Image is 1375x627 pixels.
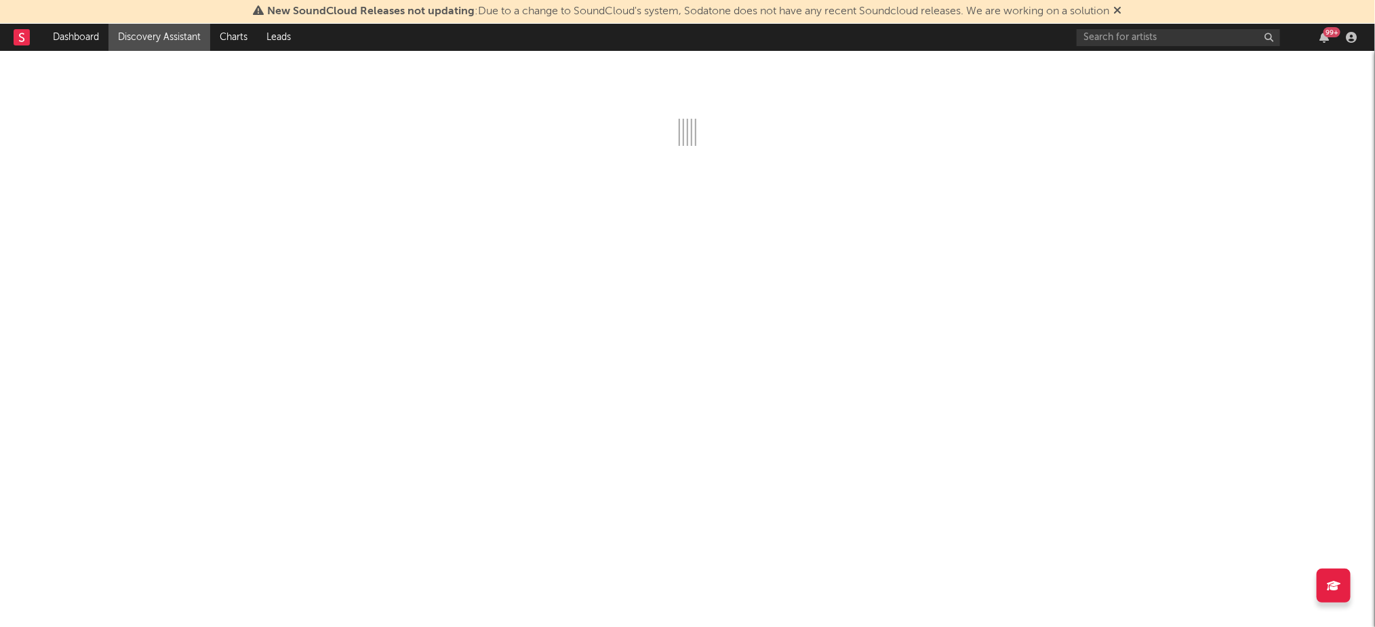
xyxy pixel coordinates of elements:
[43,24,108,51] a: Dashboard
[268,6,1110,17] span: : Due to a change to SoundCloud's system, Sodatone does not have any recent Soundcloud releases. ...
[268,6,475,17] span: New SoundCloud Releases not updating
[1319,32,1329,43] button: 99+
[210,24,257,51] a: Charts
[1323,27,1340,37] div: 99 +
[1077,29,1280,46] input: Search for artists
[108,24,210,51] a: Discovery Assistant
[257,24,300,51] a: Leads
[1114,6,1122,17] span: Dismiss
